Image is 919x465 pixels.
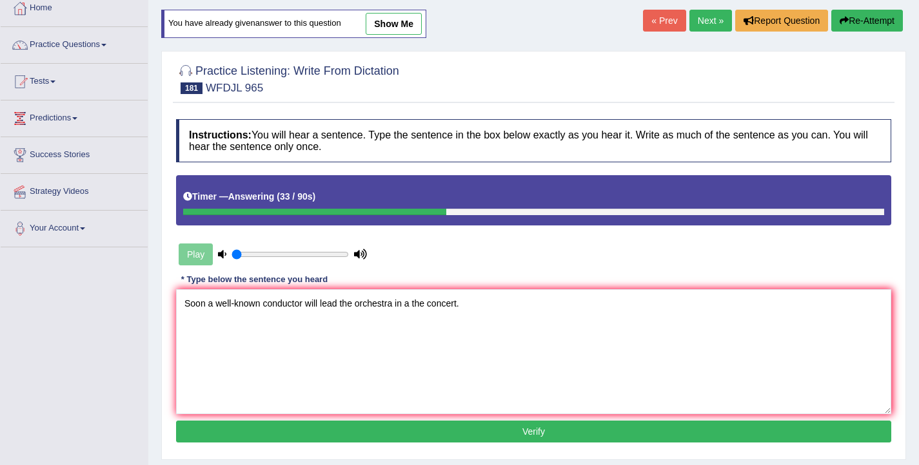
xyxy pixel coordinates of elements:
[1,137,148,169] a: Success Stories
[189,129,252,140] b: Instructions:
[1,174,148,206] a: Strategy Videos
[280,191,313,202] b: 33 / 90s
[1,64,148,96] a: Tests
[176,62,399,94] h2: Practice Listening: Write From Dictation
[206,82,263,94] small: WFDJL 965
[1,211,148,243] a: Your Account
[366,13,422,35] a: show me
[1,100,148,133] a: Predictions
[831,10,903,32] button: Re-Attempt
[277,191,280,202] b: (
[313,191,316,202] b: )
[161,10,426,38] div: You have already given answer to this question
[1,27,148,59] a: Practice Questions
[643,10,686,32] a: « Prev
[176,421,891,442] button: Verify
[228,191,275,202] b: Answering
[183,192,315,202] h5: Timer —
[176,119,891,162] h4: You will hear a sentence. Type the sentence in the box below exactly as you hear it. Write as muc...
[181,82,203,94] span: 181
[689,10,732,32] a: Next »
[176,274,333,286] div: * Type below the sentence you heard
[735,10,828,32] button: Report Question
